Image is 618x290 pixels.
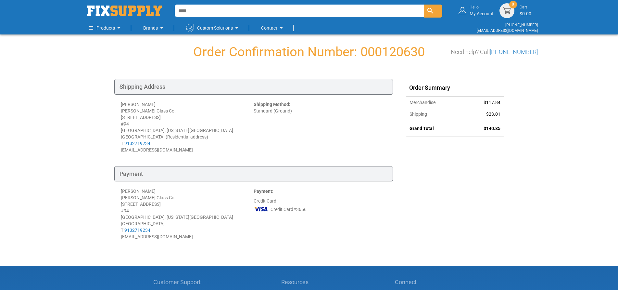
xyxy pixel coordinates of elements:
[254,188,386,240] div: Credit Card
[410,126,434,131] strong: Grand Total
[124,141,150,146] a: 9132719234
[271,206,307,213] span: Credit Card *3656
[186,21,241,34] a: Custom Solutions
[520,11,531,16] span: $0.00
[406,108,463,120] th: Shipping
[395,279,465,285] h5: Connect
[424,5,442,18] button: Search
[490,48,538,55] a: [PHONE_NUMBER]
[114,79,393,95] div: Shipping Address
[254,189,273,194] strong: Payment:
[406,96,463,108] th: Merchandise
[143,21,166,34] a: Brands
[451,49,538,55] h3: Need help? Call
[121,101,254,153] div: [PERSON_NAME] [PERSON_NAME] Glass Co. [STREET_ADDRESS] #94 [GEOGRAPHIC_DATA], [US_STATE][GEOGRAPH...
[512,2,514,7] span: 0
[281,279,318,285] h5: Resources
[89,21,123,34] a: Products
[153,279,204,285] h5: Customer Support
[254,204,269,214] img: VI
[261,21,285,34] a: Contact
[406,79,504,96] div: Order Summary
[121,188,254,240] div: [PERSON_NAME] [PERSON_NAME] Glass Co. [STREET_ADDRESS] #94 [GEOGRAPHIC_DATA], [US_STATE][GEOGRAPH...
[81,45,538,59] h1: Order Confirmation Number: 000120630
[520,5,531,10] small: Cart
[470,5,494,10] small: Hello,
[486,112,500,117] span: $23.01
[477,28,538,33] a: [EMAIL_ADDRESS][DOMAIN_NAME]
[114,166,393,182] div: Payment
[87,6,162,16] a: store logo
[254,101,386,153] div: Standard (Ground)
[484,100,500,105] span: $117.84
[484,126,500,131] span: $140.85
[505,23,538,27] a: [PHONE_NUMBER]
[87,6,162,16] img: Fix Industrial Supply
[470,5,494,17] div: My Account
[254,102,290,107] strong: Shipping Method:
[124,228,150,233] a: 9132719234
